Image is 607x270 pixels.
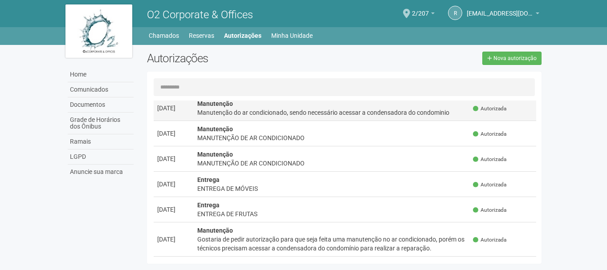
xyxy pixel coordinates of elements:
a: Nova autorização [482,52,542,65]
a: LGPD [68,149,134,165]
span: Nova autorização [493,55,537,61]
h2: Autorizações [147,52,338,65]
div: MANUTENÇÃO DE AR CONDICIONADO [197,159,466,168]
img: logo.jpg [65,4,132,58]
div: Manutenção do ar condicionado, sendo necessário acessar a condensadora do condominio [197,108,466,117]
span: O2 Corporate & Offices [147,8,253,21]
a: Autorizações [224,29,261,42]
div: ENTREGA DE FRUTAS [197,210,466,218]
div: [DATE] [157,235,190,244]
div: [DATE] [157,180,190,189]
span: Autorizada [473,181,506,189]
span: Autorizada [473,105,506,113]
strong: Manutenção [197,227,233,234]
a: Reservas [189,29,214,42]
a: Home [68,67,134,82]
div: [DATE] [157,104,190,113]
strong: Manutenção [197,151,233,158]
a: Documentos [68,97,134,113]
a: Anuncie sua marca [68,165,134,179]
div: MANUTENÇÃO DE AR CONDICIONADO [197,133,466,142]
a: Minha Unidade [271,29,313,42]
div: ENTREGA DE MÓVEIS [197,184,466,193]
span: 2/207 [412,1,429,17]
strong: Manutenção [197,100,233,107]
a: Ramais [68,134,134,149]
a: r [448,6,462,20]
div: Gostaria de pedir autorização para que seja feita uma manutenção no ar condicionado, porém os téc... [197,235,466,253]
div: [DATE] [157,205,190,214]
a: Grade de Horários dos Ônibus [68,113,134,134]
strong: Entrega [197,176,220,183]
a: 2/207 [412,11,435,18]
a: [EMAIL_ADDRESS][DOMAIN_NAME] [467,11,539,18]
span: Autorizada [473,206,506,214]
span: Autorizada [473,156,506,163]
span: Autorizada [473,236,506,244]
div: [DATE] [157,154,190,163]
strong: Manutenção [197,125,233,133]
a: Chamados [149,29,179,42]
div: [DATE] [157,129,190,138]
strong: Entrega [197,201,220,209]
span: recepcao@benassirio.com.br [467,1,534,17]
span: Autorizada [473,130,506,138]
a: Comunicados [68,82,134,97]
